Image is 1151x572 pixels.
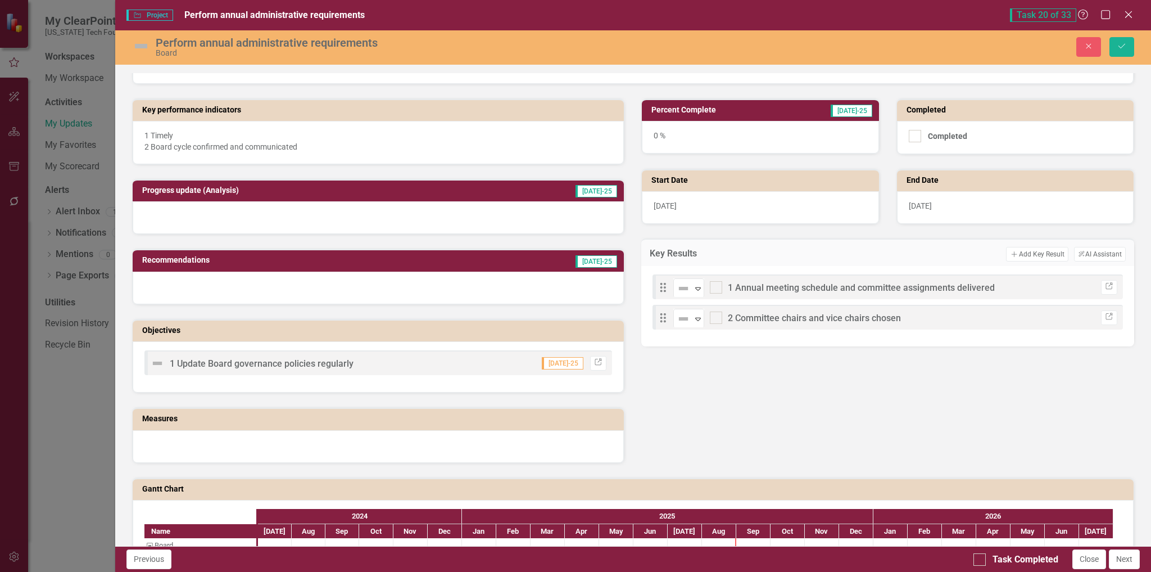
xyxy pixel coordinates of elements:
[144,130,613,152] p: 1 Timely 2 Board cycle confirmed and communicated
[651,176,873,184] h3: Start Date
[942,524,976,539] div: Mar
[575,255,617,268] span: [DATE]-25
[156,49,697,57] div: Board
[1045,524,1079,539] div: Jun
[496,524,531,539] div: Feb
[650,249,785,259] h3: Key Results
[993,553,1058,566] div: Task Completed
[907,106,1128,114] h3: Completed
[258,524,292,539] div: Jul
[144,538,256,553] div: Task: Board Start date: 2024-07-01 End date: 2024-07-02
[728,282,995,293] span: 1 Annual meeting schedule and committee assignments delivered
[651,106,785,114] h3: Percent Complete
[1074,247,1126,262] button: AI Assistant
[976,524,1010,539] div: Apr
[771,524,805,539] div: Oct
[1109,550,1140,569] button: Next
[839,524,873,539] div: Dec
[258,509,462,524] div: 2024
[633,524,668,539] div: Jun
[155,538,173,553] div: Board
[702,524,736,539] div: Aug
[677,282,690,295] img: Not Defined
[873,509,1113,524] div: 2026
[831,105,872,117] span: [DATE]-25
[462,509,873,524] div: 2025
[677,312,690,326] img: Not Defined
[909,201,932,210] span: [DATE]
[1010,8,1076,22] span: Task 20 of 33
[144,538,256,553] div: Board
[908,524,942,539] div: Feb
[728,313,901,323] span: 2 Committee chairs and vice chairs chosen
[462,524,496,539] div: Jan
[531,524,565,539] div: Mar
[144,524,256,538] div: Name
[575,185,617,197] span: [DATE]-25
[170,358,354,369] span: 1 Update Board governance policies regularly
[1006,247,1068,262] button: Add Key Result
[642,121,878,154] div: 0 %
[142,186,473,195] h3: Progress update (Analysis)
[1079,524,1113,539] div: Jul
[736,524,771,539] div: Sep
[428,524,462,539] div: Dec
[184,10,365,20] span: Perform annual administrative requirements
[142,415,619,423] h3: Measures
[668,524,702,539] div: Jul
[359,524,393,539] div: Oct
[654,201,677,210] span: [DATE]
[873,524,908,539] div: Jan
[325,524,359,539] div: Sep
[292,524,325,539] div: Aug
[126,10,173,21] span: Project
[132,37,150,55] img: Not Defined
[393,524,428,539] div: Nov
[126,550,171,569] button: Previous
[599,524,633,539] div: May
[1010,524,1045,539] div: May
[907,176,1128,184] h3: End Date
[805,524,839,539] div: Nov
[542,357,583,370] span: [DATE]-25
[565,524,599,539] div: Apr
[142,485,1128,493] h3: Gantt Chart
[142,326,619,335] h3: Objectives
[1072,550,1106,569] button: Close
[142,256,434,264] h3: Recommendations
[142,106,619,114] h3: Key performance indicators
[156,37,697,49] div: Perform annual administrative requirements
[151,357,164,370] img: Not Defined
